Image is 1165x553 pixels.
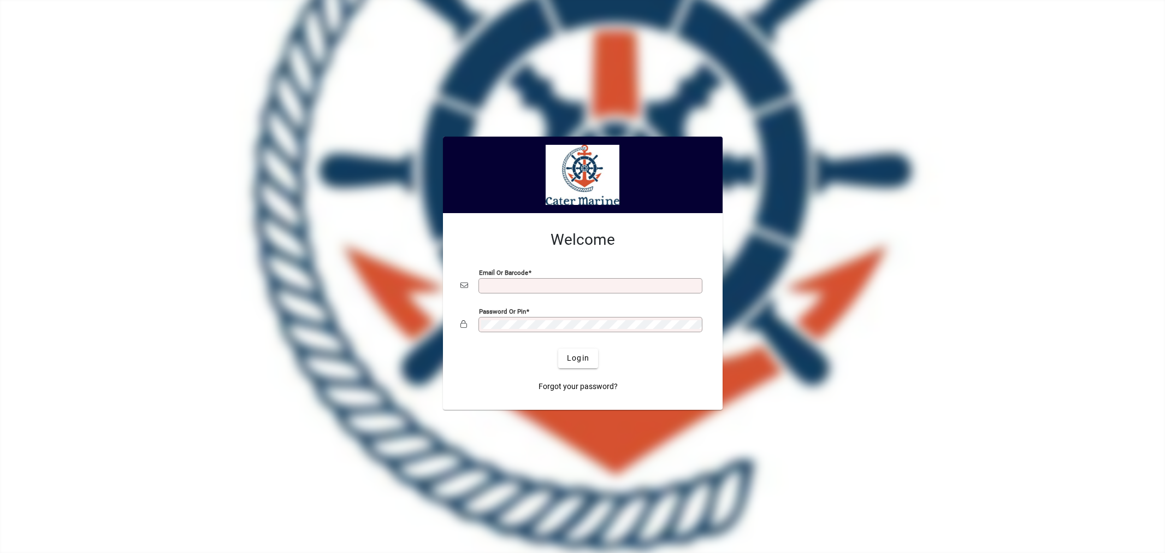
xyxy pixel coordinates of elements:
[479,307,526,315] mat-label: Password or Pin
[460,231,705,249] h2: Welcome
[534,377,622,397] a: Forgot your password?
[539,381,618,392] span: Forgot your password?
[558,349,598,368] button: Login
[567,352,589,364] span: Login
[479,268,528,276] mat-label: Email or Barcode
